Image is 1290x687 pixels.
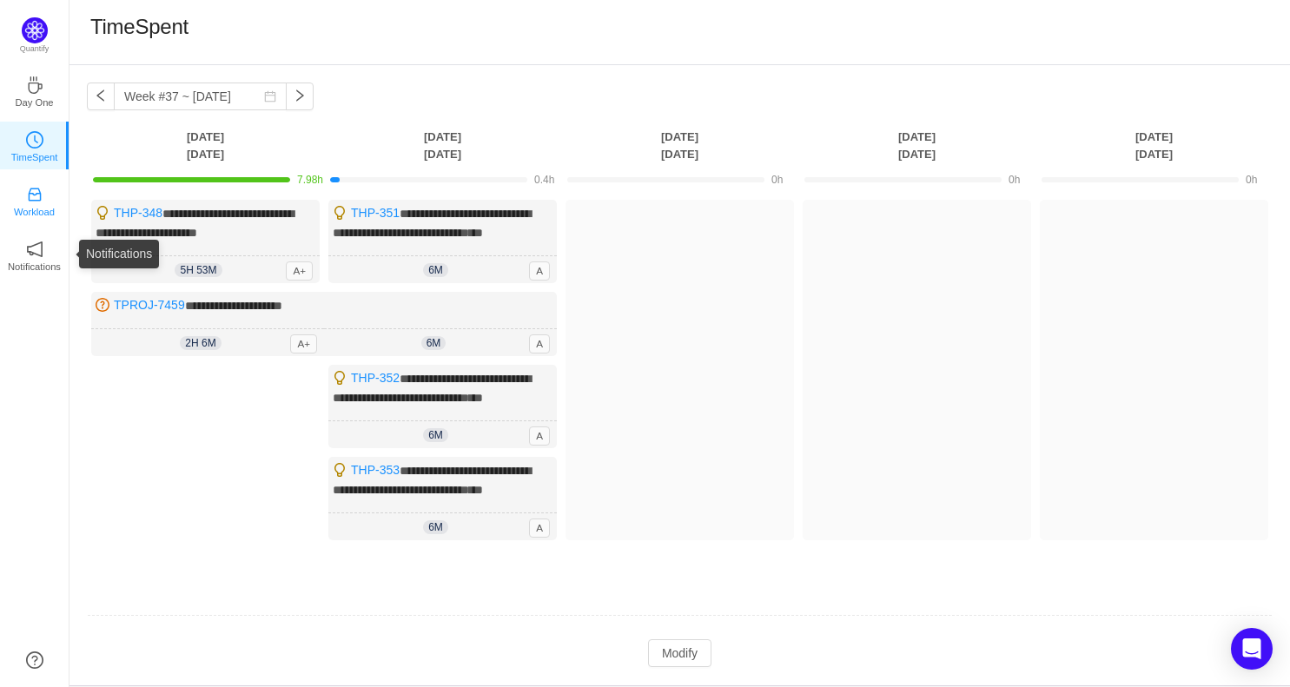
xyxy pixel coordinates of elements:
[529,519,550,538] span: A
[529,261,550,281] span: A
[351,371,400,385] a: THP-352
[333,206,347,220] img: 10322
[114,206,162,220] a: THP-348
[87,128,324,163] th: [DATE] [DATE]
[26,186,43,203] i: icon: inbox
[423,428,448,442] span: 6m
[286,261,313,281] span: A+
[1231,628,1273,670] div: Open Intercom Messenger
[11,149,58,165] p: TimeSpent
[648,639,711,667] button: Modify
[15,95,53,110] p: Day One
[26,241,43,258] i: icon: notification
[1246,174,1257,186] span: 0h
[96,298,109,312] img: 10320
[87,83,115,110] button: icon: left
[26,191,43,208] a: icon: inboxWorkload
[96,206,109,220] img: 10322
[333,463,347,477] img: 10322
[529,426,550,446] span: A
[290,334,317,353] span: A+
[423,520,448,534] span: 6m
[529,334,550,353] span: A
[423,263,448,277] span: 6m
[14,204,55,220] p: Workload
[1009,174,1020,186] span: 0h
[421,336,447,350] span: 6m
[8,259,61,274] p: Notifications
[20,43,50,56] p: Quantify
[771,174,783,186] span: 0h
[26,136,43,154] a: icon: clock-circleTimeSpent
[264,90,276,102] i: icon: calendar
[286,83,314,110] button: icon: right
[798,128,1035,163] th: [DATE] [DATE]
[114,298,185,312] a: TPROJ-7459
[22,17,48,43] img: Quantify
[351,206,400,220] a: THP-351
[561,128,798,163] th: [DATE] [DATE]
[297,174,323,186] span: 7.98h
[324,128,561,163] th: [DATE] [DATE]
[90,14,189,40] h1: TimeSpent
[26,651,43,669] a: icon: question-circle
[175,263,222,277] span: 5h 53m
[26,76,43,94] i: icon: coffee
[114,83,287,110] input: Select a week
[26,82,43,99] a: icon: coffeeDay One
[26,131,43,149] i: icon: clock-circle
[1035,128,1273,163] th: [DATE] [DATE]
[351,463,400,477] a: THP-353
[333,371,347,385] img: 10322
[26,246,43,263] a: icon: notificationNotifications
[534,174,554,186] span: 0.4h
[180,336,221,350] span: 2h 6m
